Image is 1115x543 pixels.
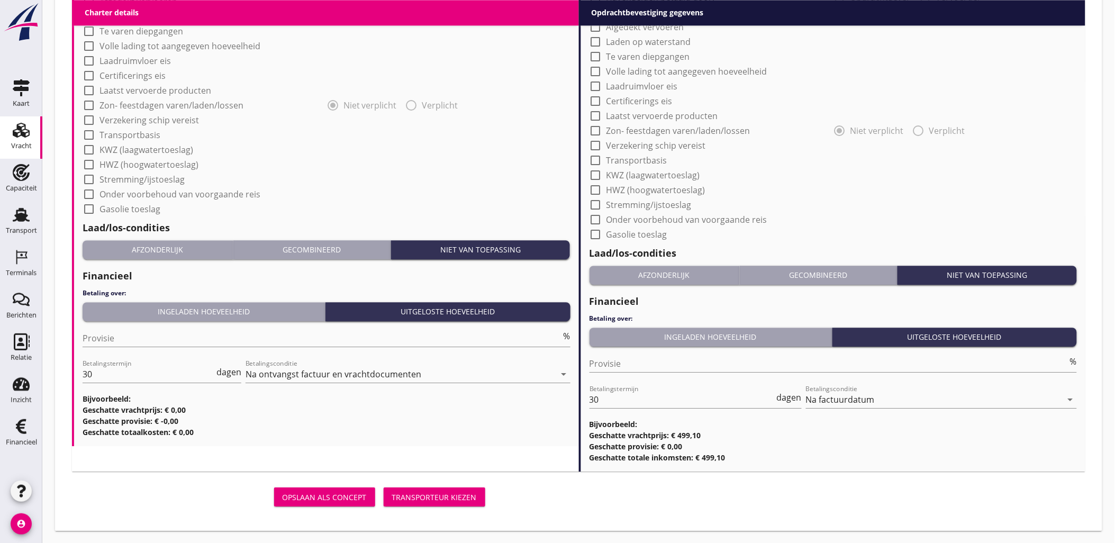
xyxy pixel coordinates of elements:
input: Betalingstermijn [590,391,775,408]
button: Ingeladen hoeveelheid [590,328,832,347]
label: HWZ (hoogwatertoeslag) [606,185,705,195]
div: Transporteur kiezen [392,492,477,503]
label: Laatst vervoerde producten [99,85,211,96]
div: % [1068,357,1077,366]
button: Uitgeloste hoeveelheid [325,302,570,321]
label: Gasolie toeslag [99,204,160,214]
button: Niet van toepassing [898,266,1077,285]
label: Te varen diepgangen [99,26,183,37]
label: Certificerings eis [606,96,673,106]
div: Afzonderlijk [594,269,736,280]
label: Volle lading tot aangegeven hoeveelheid [606,66,767,77]
div: Financieel [6,439,37,446]
input: Betalingstermijn [83,366,214,383]
label: Onder voorbehoud van voorgaande reis [606,214,767,225]
div: Na factuurdatum [806,395,875,404]
h3: Geschatte provisie: € -0,00 [83,415,570,427]
i: arrow_drop_down [1064,393,1077,406]
label: Laden op waterstand [99,11,184,22]
label: Volle lading tot aangegeven hoeveelheid [99,41,260,51]
h2: Laad/los-condities [590,246,1077,260]
button: Transporteur kiezen [384,487,485,506]
label: KWZ (laagwatertoeslag) [99,144,193,155]
h3: Geschatte provisie: € 0,00 [590,441,1077,452]
label: Laadruimvloer eis [606,81,678,92]
label: Laadruimvloer eis [99,56,171,66]
button: Uitgeloste hoeveelheid [832,328,1077,347]
label: Stremming/ijstoeslag [99,174,185,185]
h4: Betaling over: [83,288,570,298]
label: Zon- feestdagen varen/laden/lossen [99,100,243,111]
img: logo-small.a267ee39.svg [2,3,40,42]
h3: Geschatte totaalkosten: € 0,00 [83,427,570,438]
label: HWZ (hoogwatertoeslag) [99,159,198,170]
div: Niet van toepassing [395,244,566,255]
label: Transportbasis [606,155,667,166]
input: Provisie [590,355,1068,372]
label: Verzekering schip vereist [606,140,706,151]
div: Berichten [6,312,37,319]
label: Verzekering schip vereist [99,115,199,125]
button: Niet van toepassing [391,240,570,259]
button: Afzonderlijk [590,266,740,285]
div: Afzonderlijk [87,244,229,255]
label: Te varen diepgangen [606,51,690,62]
div: dagen [214,368,241,376]
h3: Geschatte vrachtprijs: € 499,10 [590,430,1077,441]
div: Terminals [6,269,37,276]
h2: Financieel [83,269,570,283]
div: Transport [6,227,37,234]
div: % [561,332,570,340]
label: Certificerings eis [99,70,166,81]
div: Relatie [11,354,32,361]
div: Uitgeloste hoeveelheid [330,306,566,317]
div: Opslaan als concept [283,492,367,503]
label: Transportbasis [99,130,160,140]
label: Brandstofkosten betaald door: [606,7,729,17]
label: Gasolie toeslag [606,229,667,240]
div: Uitgeloste hoeveelheid [837,331,1073,342]
div: Na ontvangst factuur en vrachtdocumenten [246,369,421,379]
div: Ingeladen hoeveelheid [87,306,321,317]
label: KWZ (laagwatertoeslag) [606,170,700,180]
h3: Bijvoorbeeld: [590,419,1077,430]
div: Gecombineerd [238,244,386,255]
i: account_circle [11,513,32,535]
label: Stremming/ijstoeslag [606,200,692,210]
label: Afgedekt vervoeren [606,22,684,32]
input: Provisie [83,330,561,347]
label: Laden op waterstand [606,37,691,47]
div: Vracht [11,142,32,149]
label: Zon- feestdagen varen/laden/lossen [606,125,750,136]
label: Laatst vervoerde producten [606,111,718,121]
button: Afzonderlijk [83,240,233,259]
div: dagen [775,393,802,402]
h3: Bijvoorbeeld: [83,393,570,404]
i: arrow_drop_down [558,368,570,381]
button: Opslaan als concept [274,487,375,506]
button: Ingeladen hoeveelheid [83,302,325,321]
button: Gecombineerd [740,266,898,285]
h3: Geschatte totale inkomsten: € 499,10 [590,452,1077,463]
div: Inzicht [11,396,32,403]
h2: Financieel [590,294,1077,309]
div: Ingeladen hoeveelheid [594,331,828,342]
h2: Laad/los-condities [83,221,570,235]
button: Gecombineerd [233,240,391,259]
div: Capaciteit [6,185,37,192]
label: Onder voorbehoud van voorgaande reis [99,189,260,200]
div: Niet van toepassing [902,269,1073,280]
h3: Geschatte vrachtprijs: € 0,00 [83,404,570,415]
h4: Betaling over: [590,314,1077,323]
div: Kaart [13,100,30,107]
div: Gecombineerd [744,269,893,280]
